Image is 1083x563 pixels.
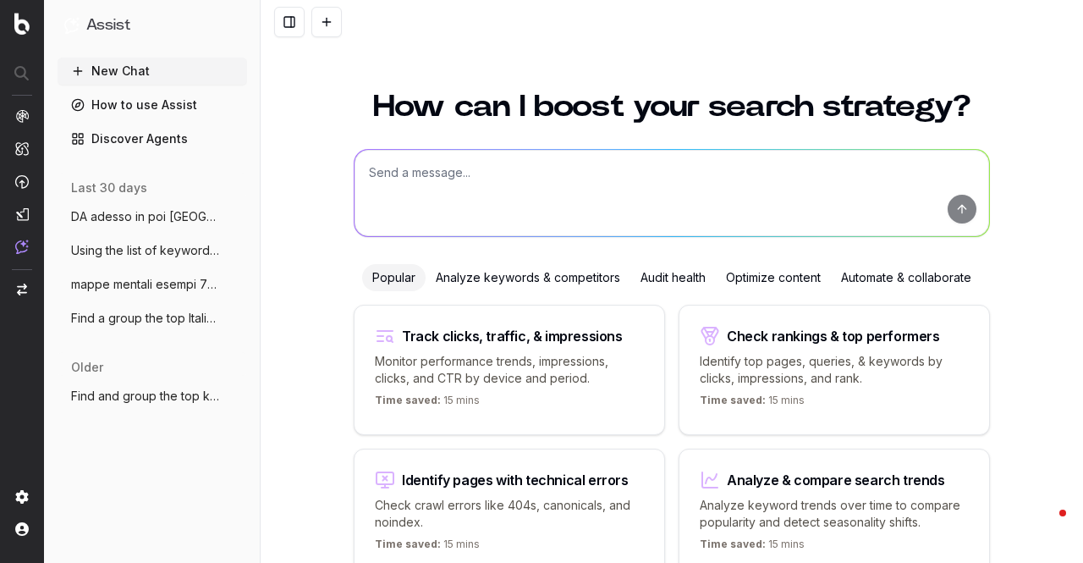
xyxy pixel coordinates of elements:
span: Time saved: [375,394,441,406]
img: Assist [15,240,29,254]
img: Switch project [17,284,27,295]
img: Assist [64,17,80,33]
span: Time saved: [700,538,766,550]
h1: Assist [86,14,130,37]
a: Discover Agents [58,125,247,152]
div: Analyze & compare search trends [727,473,945,487]
button: DA adesso in poi [GEOGRAPHIC_DATA] questo prompt per g [58,203,247,230]
span: Time saved: [700,394,766,406]
p: Analyze keyword trends over time to compare popularity and detect seasonality shifts. [700,497,969,531]
span: Find and group the top keywords for post [71,388,220,405]
img: Studio [15,207,29,221]
a: How to use Assist [58,91,247,119]
p: 15 mins [700,394,805,414]
div: Automate & collaborate [831,264,981,291]
img: Intelligence [15,141,29,156]
span: older [71,359,103,376]
span: DA adesso in poi [GEOGRAPHIC_DATA] questo prompt per g [71,208,220,225]
h1: How can I boost your search strategy? [354,91,990,122]
button: New Chat [58,58,247,85]
p: 15 mins [375,394,480,414]
div: Analyze keywords & competitors [426,264,630,291]
img: Activation [15,174,29,189]
img: Botify logo [14,13,30,35]
p: Identify top pages, queries, & keywords by clicks, impressions, and rank. [700,353,969,387]
div: Track clicks, traffic, & impressions [402,329,623,343]
button: Using the list of keyword above, Create [58,237,247,264]
iframe: Intercom live chat [1025,505,1066,546]
img: Analytics [15,109,29,123]
div: Audit health [630,264,716,291]
p: Check crawl errors like 404s, canonicals, and noindex. [375,497,644,531]
div: Optimize content [716,264,831,291]
span: Find a group the top Italian keywords re [71,310,220,327]
p: 15 mins [700,538,805,558]
span: mappe mentali esempi 720 - informational [71,276,220,293]
p: Monitor performance trends, impressions, clicks, and CTR by device and period. [375,353,644,387]
div: Popular [362,264,426,291]
button: Find and group the top keywords for post [58,383,247,410]
p: 15 mins [375,538,480,558]
span: Time saved: [375,538,441,550]
div: Identify pages with technical errors [402,473,629,487]
img: My account [15,522,29,536]
button: Assist [64,14,240,37]
div: Check rankings & top performers [727,329,940,343]
span: last 30 days [71,179,147,196]
img: Setting [15,490,29,504]
span: Using the list of keyword above, Create [71,242,220,259]
button: mappe mentali esempi 720 - informational [58,271,247,298]
button: Find a group the top Italian keywords re [58,305,247,332]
